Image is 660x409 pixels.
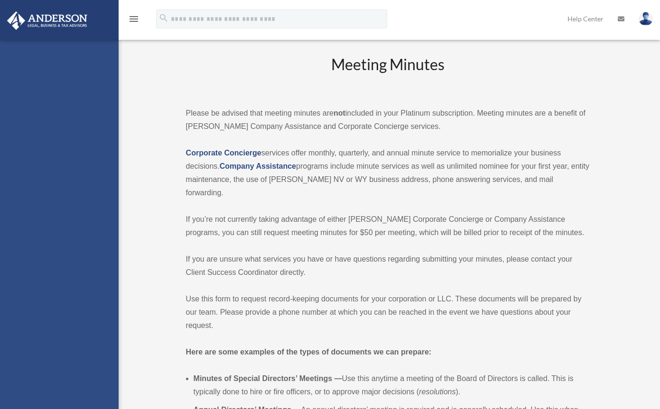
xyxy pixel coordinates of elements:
p: services offer monthly, quarterly, and annual minute service to memorialize your business decisio... [186,146,591,200]
p: If you are unsure what services you have or have questions regarding submitting your minutes, ple... [186,253,591,279]
a: Corporate Concierge [186,149,261,157]
em: resolutions [419,388,455,396]
i: menu [128,13,139,25]
strong: Here are some examples of the types of documents we can prepare: [186,348,432,356]
p: Use this form to request record-keeping documents for your corporation or LLC. These documents wi... [186,292,591,332]
a: menu [128,17,139,25]
b: Minutes of Special Directors’ Meetings — [194,374,342,382]
li: Use this anytime a meeting of the Board of Directors is called. This is typically done to hire or... [194,372,591,399]
img: Anderson Advisors Platinum Portal [4,11,90,30]
p: If you’re not currently taking advantage of either [PERSON_NAME] Corporate Concierge or Company A... [186,213,591,239]
i: search [158,13,169,23]
p: Please be advised that meeting minutes are included in your Platinum subscription. Meeting minute... [186,107,591,133]
a: Company Assistance [220,162,296,170]
h2: Meeting Minutes [186,54,591,93]
strong: not [334,109,345,117]
img: User Pic [639,12,653,26]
